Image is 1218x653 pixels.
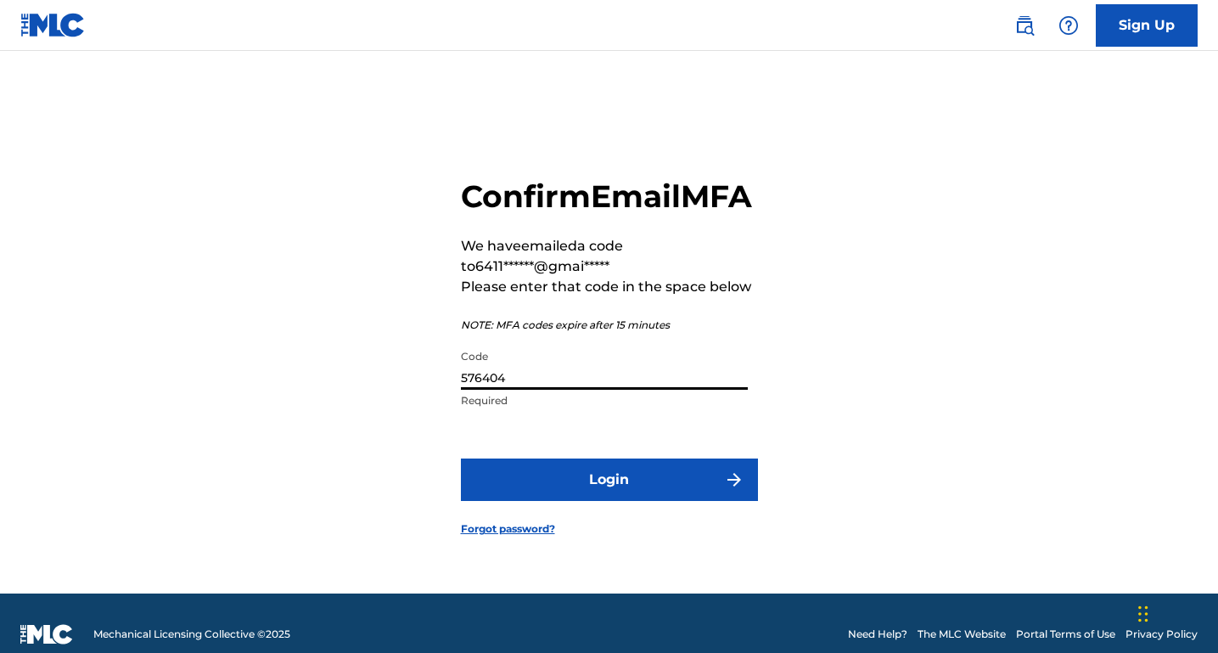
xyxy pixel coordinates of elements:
[918,627,1006,642] a: The MLC Website
[461,177,758,216] h2: Confirm Email MFA
[1058,15,1079,36] img: help
[1133,571,1218,653] iframe: Chat Widget
[1052,8,1086,42] div: Help
[848,627,907,642] a: Need Help?
[20,624,73,645] img: logo
[461,521,555,537] a: Forgot password?
[1138,588,1148,639] div: Drag
[461,277,758,297] p: Please enter that code in the space below
[1014,15,1035,36] img: search
[1125,627,1198,642] a: Privacy Policy
[1008,8,1041,42] a: Public Search
[20,13,86,37] img: MLC Logo
[461,318,758,333] p: NOTE: MFA codes expire after 15 minutes
[724,470,744,490] img: f7272a7cc735f4ea7f67.svg
[1016,627,1115,642] a: Portal Terms of Use
[461,459,758,501] button: Login
[461,393,748,408] p: Required
[93,627,290,642] span: Mechanical Licensing Collective © 2025
[1096,4,1198,47] a: Sign Up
